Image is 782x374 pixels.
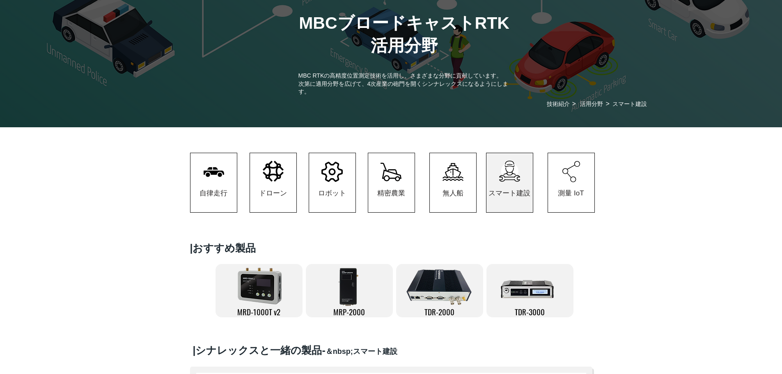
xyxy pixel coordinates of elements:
a: スマート建設 [606,100,647,109]
span: > [606,100,610,107]
a: 自律走行 [190,153,237,213]
span: 活用分野 [580,101,603,108]
span: MRD-1000T v2 [237,306,280,317]
span: 無人船 [443,188,463,198]
span: ＆nbsp;スマート建設 [326,347,397,356]
a: MRD-1000T v2 [216,264,303,317]
a: ロボット [309,153,356,213]
a: ドローン [250,153,297,213]
iframe: Wix Chat [679,339,782,374]
a: TDR-3000 [486,264,573,317]
a: スマート建設 [486,153,533,213]
span: ドローン [259,188,287,198]
button: TDR-2000 [396,264,483,317]
a: 測量 IoT [548,153,595,213]
span: MRP-2000 [333,306,365,317]
span: 測量 IoT [558,188,584,198]
span: - [322,344,325,356]
span: 技術紹介 [547,101,570,108]
span: TDR-3000 [515,306,545,317]
a: MRP-2000 [306,264,393,317]
a: 技術紹介 [543,100,574,109]
span: > [572,100,576,107]
span: TDR-2000 [424,306,454,317]
span: 精密農業 [377,188,405,198]
img: TDR-2000-removebg-preview.png [403,266,475,307]
img: TDR-3000-removebg-preview.png [500,266,560,307]
a: 精密農業 [368,153,415,213]
span: スマート建設 [488,188,530,198]
a: 活用分野 [574,100,609,109]
span: ​ |シナレックスと一緒の製品 [190,344,322,356]
a: 無人船 [429,153,477,213]
span: ロボット [318,188,346,198]
span: 自律走行 [200,188,227,198]
img: 無題-3.png [232,263,288,308]
img: MRP-2000-removebg-preview.png [337,266,362,307]
span: スマート建設 [612,101,647,108]
span: ​|おすすめ製品 [190,242,256,254]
